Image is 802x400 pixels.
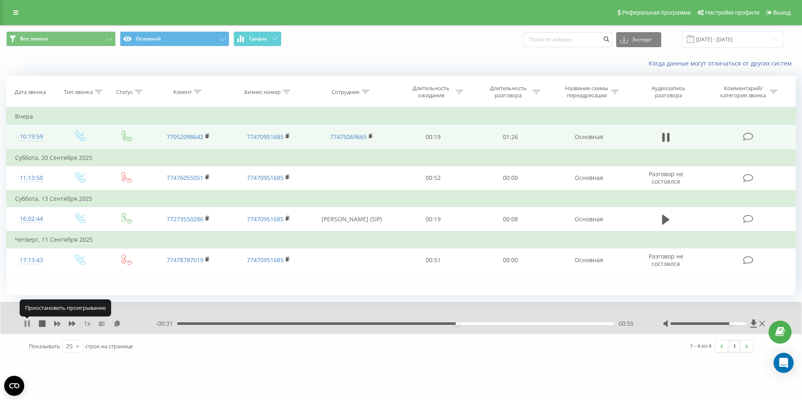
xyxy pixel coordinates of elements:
[616,32,661,47] button: Экспорт
[649,252,683,268] span: Разговор не состоялся
[247,133,284,141] a: 77470951685
[330,133,367,141] a: 77475069665
[167,133,203,141] a: 77052098642
[642,85,696,99] div: Аудиозапись разговора
[773,9,791,16] span: Выход
[247,215,284,223] a: 77470951685
[20,299,111,316] div: Приостановить проигрывание
[7,190,796,207] td: Суббота, 13 Сентября 2025
[332,89,360,96] div: Сотрудник
[549,166,629,190] td: Основная
[116,89,133,96] div: Статус
[564,85,609,99] div: Название схемы переадресации
[7,108,796,125] td: Вчера
[156,319,177,328] span: - 00:31
[7,149,796,166] td: Суббота, 20 Сентября 2025
[619,319,634,328] span: 00:55
[247,174,284,182] a: 77470951685
[472,207,548,232] td: 00:08
[649,170,683,185] span: Разговор не состоялся
[120,31,229,46] button: Основной
[729,322,733,325] div: Accessibility label
[649,59,796,67] a: Когда данные могут отличаться от других систем
[247,256,284,264] a: 77470951685
[244,89,281,96] div: Бизнес номер
[472,248,548,272] td: 00:00
[308,207,395,232] td: [PERSON_NAME] (SIP)
[395,248,472,272] td: 00:51
[85,342,133,350] span: строк на странице
[6,31,116,46] button: Все звонки
[7,231,796,248] td: Четверг, 11 Сентября 2025
[472,166,548,190] td: 00:00
[84,319,90,328] span: 1 x
[167,174,203,182] a: 77476055051
[523,32,612,47] input: Поиск по номеру
[486,85,530,99] div: Длительность разговора
[549,248,629,272] td: Основная
[167,256,203,264] a: 77478787019
[4,376,24,396] button: Open CMP widget
[549,207,629,232] td: Основная
[774,353,794,373] div: Open Intercom Messenger
[15,129,48,145] div: 10:19:59
[29,342,60,350] span: Показывать
[15,211,48,227] div: 16:02:44
[456,322,459,325] div: Accessibility label
[233,31,282,46] button: График
[472,125,548,149] td: 01:26
[409,85,454,99] div: Длительность ожидания
[395,125,472,149] td: 00:19
[690,342,711,350] div: 1 - 4 из 4
[622,9,690,16] span: Реферальная программа
[15,89,46,96] div: Дата звонка
[249,36,267,42] span: График
[66,342,73,350] div: 25
[15,170,48,186] div: 11:13:50
[20,35,48,42] span: Все звонки
[15,252,48,268] div: 17:13:43
[167,215,203,223] a: 77273550286
[549,125,629,149] td: Основная
[705,9,759,16] span: Настройки профиля
[64,89,93,96] div: Тип звонка
[173,89,192,96] div: Клиент
[395,166,472,190] td: 00:52
[395,207,472,232] td: 00:19
[728,340,741,352] a: 1
[719,85,768,99] div: Комментарий/категория звонка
